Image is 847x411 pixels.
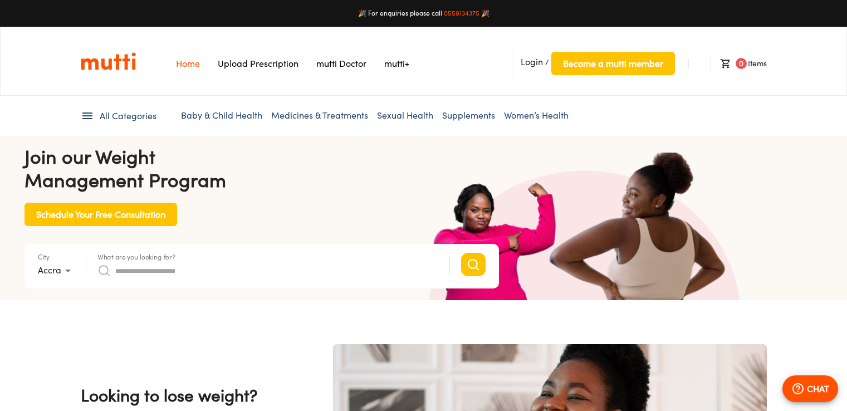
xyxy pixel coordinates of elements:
span: Become a mutti member [563,56,663,71]
a: Navigates to mutti doctor website [316,58,366,69]
a: Navigates to Prescription Upload Page [218,58,298,69]
span: 0 [736,58,747,69]
button: CHAT [782,375,838,402]
div: Accra [38,262,75,280]
h4: Join our Weight Management Program [25,145,499,192]
span: All Categories [100,110,156,123]
span: Login [521,56,543,67]
button: Become a mutti member [551,52,675,75]
span: Schedule Your Free Consultation [36,207,165,222]
a: Navigates to Home Page [176,58,200,69]
a: Baby & Child Health [181,110,262,121]
label: City [38,253,50,260]
a: Supplements [442,110,495,121]
a: Navigates to mutti+ page [384,58,409,69]
a: Medicines & Treatments [271,110,368,121]
li: Items [711,53,766,74]
a: 0558134375 [444,9,479,17]
a: Link on the logo navigates to HomePage [81,52,136,71]
p: CHAT [807,382,829,395]
li: / [512,47,675,80]
a: Sexual Health [377,110,433,121]
h4: Looking to lose weight? [81,384,302,407]
button: Search [461,253,486,276]
a: Women’s Health [504,110,569,121]
button: Schedule Your Free Consultation [25,203,177,226]
label: What are you looking for? [97,253,175,260]
img: Logo [81,52,136,71]
a: Schedule Your Free Consultation [25,208,177,218]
